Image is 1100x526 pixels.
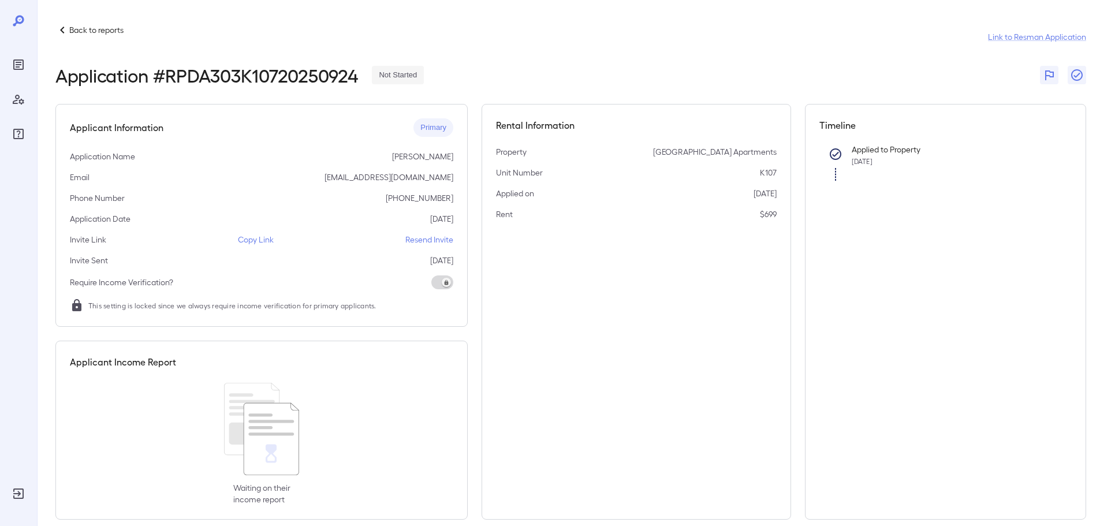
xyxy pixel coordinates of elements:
p: $699 [760,208,777,220]
a: Link to Resman Application [988,31,1086,43]
p: [PERSON_NAME] [392,151,453,162]
p: [PHONE_NUMBER] [386,192,453,204]
p: Resend Invite [405,234,453,245]
span: [DATE] [852,157,872,165]
p: [DATE] [430,213,453,225]
p: Unit Number [496,167,543,178]
p: Rent [496,208,513,220]
button: Close Report [1068,66,1086,84]
p: [DATE] [754,188,777,199]
p: Property [496,146,527,158]
button: Flag Report [1040,66,1058,84]
div: FAQ [9,125,28,143]
p: [EMAIL_ADDRESS][DOMAIN_NAME] [325,171,453,183]
p: Invite Link [70,234,106,245]
p: Require Income Verification? [70,277,173,288]
h5: Applicant Income Report [70,355,176,369]
p: [GEOGRAPHIC_DATA] Apartments [653,146,777,158]
p: Invite Sent [70,255,108,266]
h5: Timeline [819,118,1072,132]
p: Email [70,171,90,183]
span: Primary [413,122,453,133]
p: Copy Link [238,234,274,245]
p: Applied to Property [852,144,1054,155]
p: Application Name [70,151,135,162]
h5: Applicant Information [70,121,163,135]
p: K107 [760,167,777,178]
p: Application Date [70,213,130,225]
div: Manage Users [9,90,28,109]
p: [DATE] [430,255,453,266]
div: Log Out [9,484,28,503]
span: This setting is locked since we always require income verification for primary applicants. [88,300,376,311]
h5: Rental Information [496,118,777,132]
p: Phone Number [70,192,125,204]
p: Waiting on their income report [233,482,290,505]
div: Reports [9,55,28,74]
p: Applied on [496,188,534,199]
p: Back to reports [69,24,124,36]
span: Not Started [372,70,424,81]
h2: Application # RPDA303K10720250924 [55,65,358,85]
